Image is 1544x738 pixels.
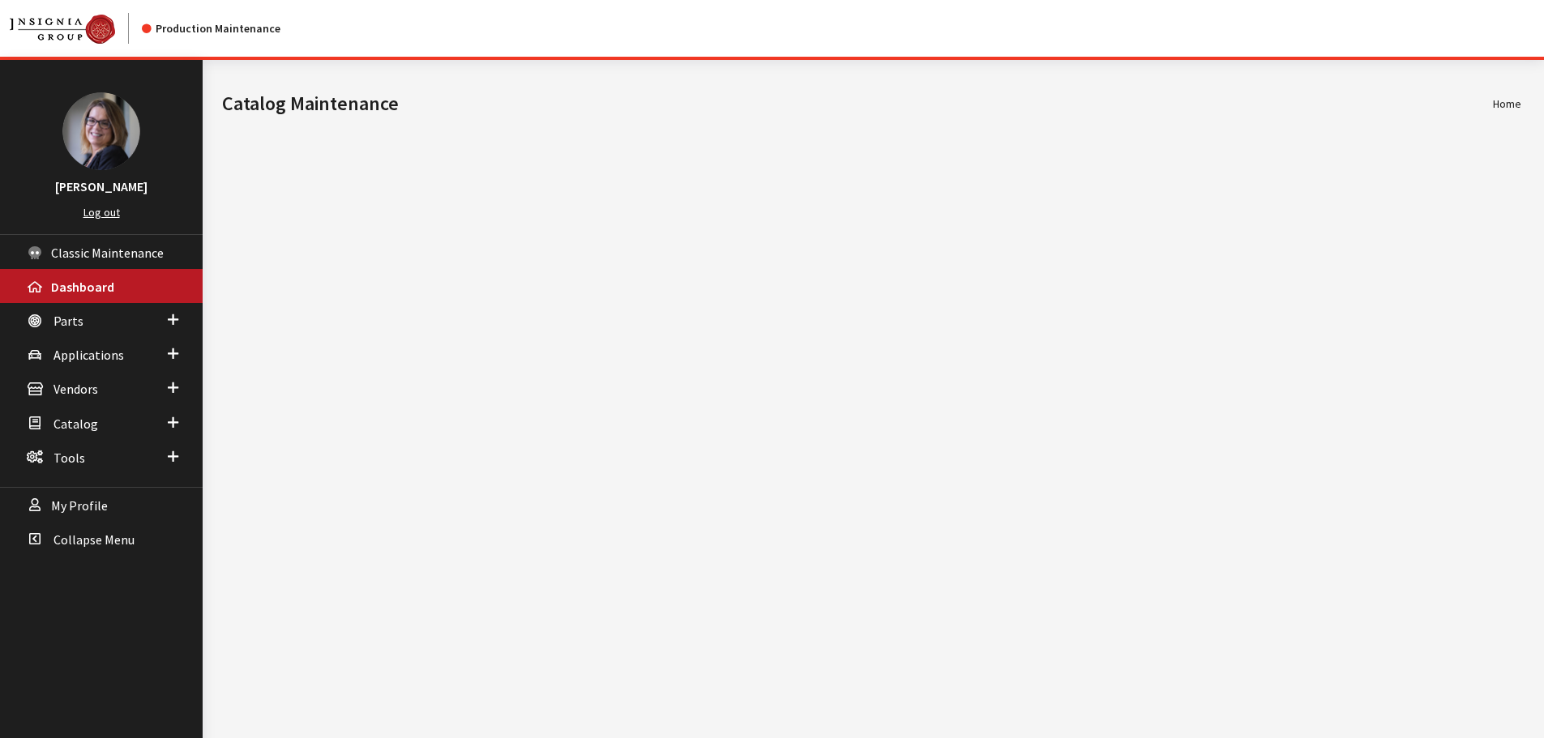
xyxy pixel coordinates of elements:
[51,497,108,514] span: My Profile
[142,20,280,37] div: Production Maintenance
[10,13,142,44] a: Insignia Group logo
[10,15,115,44] img: Catalog Maintenance
[53,531,135,548] span: Collapse Menu
[83,205,120,220] a: Log out
[51,245,164,261] span: Classic Maintenance
[62,92,140,170] img: Kim Callahan Collins
[53,416,98,432] span: Catalog
[51,279,114,295] span: Dashboard
[222,89,1493,118] h1: Catalog Maintenance
[53,450,85,466] span: Tools
[53,347,124,363] span: Applications
[1493,96,1521,113] li: Home
[16,177,186,196] h3: [PERSON_NAME]
[53,313,83,329] span: Parts
[53,382,98,398] span: Vendors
